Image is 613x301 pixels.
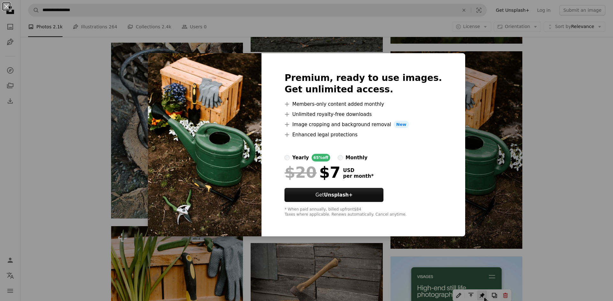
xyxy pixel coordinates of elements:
[343,173,374,179] span: per month *
[284,164,316,181] span: $20
[284,111,442,118] li: Unlimited royalty-free downloads
[284,100,442,108] li: Members-only content added monthly
[284,188,383,202] button: GetUnsplash+
[284,155,290,160] input: yearly65%off
[148,53,261,237] img: premium_photo-1678457828893-375d0572a589
[284,121,442,128] li: Image cropping and background removal
[284,72,442,95] h2: Premium, ready to use images. Get unlimited access.
[324,192,353,198] strong: Unsplash+
[284,164,340,181] div: $7
[312,154,330,161] div: 65% off
[394,121,409,128] span: New
[343,168,374,173] span: USD
[338,155,343,160] input: monthly
[284,131,442,139] li: Enhanced legal protections
[292,154,309,161] div: yearly
[345,154,367,161] div: monthly
[284,207,442,217] div: * When paid annually, billed upfront $84 Taxes where applicable. Renews automatically. Cancel any...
